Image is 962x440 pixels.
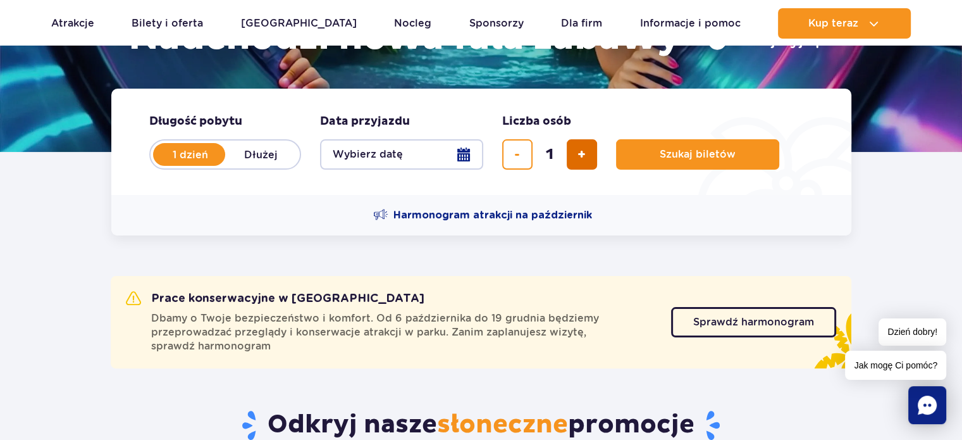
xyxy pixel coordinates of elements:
[693,317,814,327] span: Sprawdź harmonogram
[845,351,946,380] span: Jak mogę Ci pomóc?
[132,8,203,39] a: Bilety i oferta
[225,141,297,168] label: Dłużej
[320,139,483,170] button: Wybierz datę
[394,8,431,39] a: Nocleg
[126,291,424,306] h2: Prace konserwacyjne w [GEOGRAPHIC_DATA]
[640,8,741,39] a: Informacje i pomoc
[879,318,946,346] span: Dzień dobry!
[808,18,858,29] span: Kup teraz
[154,141,226,168] label: 1 dzień
[660,149,736,160] span: Szukaj biletów
[616,139,779,170] button: Szukaj biletów
[320,114,410,129] span: Data przyjazdu
[151,311,656,353] span: Dbamy o Twoje bezpieczeństwo i komfort. Od 6 października do 19 grudnia będziemy przeprowadzać pr...
[561,8,602,39] a: Dla firm
[534,139,565,170] input: liczba biletów
[51,8,94,39] a: Atrakcje
[671,307,836,337] a: Sprawdź harmonogram
[469,8,524,39] a: Sponsorzy
[502,114,571,129] span: Liczba osób
[567,139,597,170] button: dodaj bilet
[373,208,592,223] a: Harmonogram atrakcji na październik
[241,8,357,39] a: [GEOGRAPHIC_DATA]
[778,8,911,39] button: Kup teraz
[393,208,592,222] span: Harmonogram atrakcji na październik
[502,139,533,170] button: usuń bilet
[908,386,946,424] div: Chat
[149,114,242,129] span: Długość pobytu
[111,89,851,195] form: Planowanie wizyty w Park of Poland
